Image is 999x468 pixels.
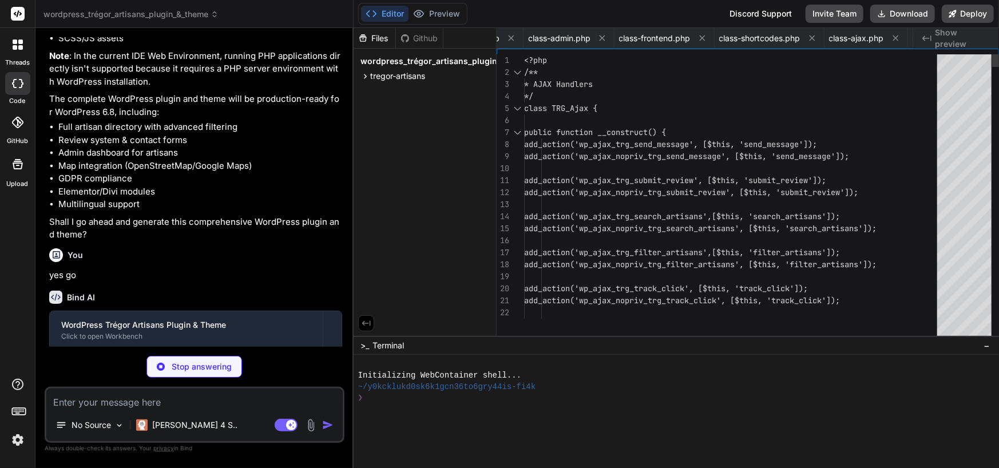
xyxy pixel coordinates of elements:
[8,430,27,450] img: settings
[61,332,311,341] div: Click to open Workbench
[130,66,139,76] img: tab_keywords_by_traffic_grey.svg
[58,134,342,147] li: Review system & contact forms
[361,6,409,22] button: Editor
[45,443,344,454] p: Always double-check its answers. Your in Bind
[497,295,509,307] div: 21
[142,68,175,75] div: Mots-clés
[304,419,318,432] img: attachment
[719,33,800,44] span: class-shortcodes.php
[49,93,342,118] p: The complete WordPress plugin and theme will be production-ready for WordPress 6.8, including:
[497,66,509,78] div: 2
[524,175,716,185] span: add_action('wp_ajax_trg_submit_review', [$
[524,55,547,65] span: <?php
[50,311,323,349] button: WordPress Trégor Artisans Plugin & ThemeClick to open Workbench
[497,90,509,102] div: 4
[360,340,369,351] span: >_
[358,382,536,392] span: ~/y0kcklukd0sk6k1gcn36to6gry44is-fi4k
[524,283,716,294] span: add_action('wp_ajax_trg_track_click', [$th
[497,150,509,162] div: 9
[58,146,342,160] li: Admin dashboard for artisans
[497,199,509,211] div: 13
[18,30,27,39] img: website_grey.svg
[712,247,840,257] span: [$this, 'filter_artisans']);
[619,33,691,44] span: class-frontend.php
[58,121,342,134] li: Full artisan directory with advanced filtering
[497,174,509,187] div: 11
[510,126,525,138] div: Click to collapse the range.
[524,247,712,257] span: add_action('wp_ajax_trg_filter_artisans',
[43,9,219,20] span: wordpress_trégor_artisans_plugin_&_theme
[7,136,28,146] label: GitHub
[806,5,863,23] button: Invite Team
[497,138,509,150] div: 8
[49,50,69,61] strong: Note
[524,259,716,269] span: add_action('wp_ajax_nopriv_trg_filter_arti
[68,249,83,261] h6: You
[67,292,95,303] h6: Bind AI
[136,419,148,431] img: Claude 4 Sonnet
[870,5,935,23] button: Download
[358,392,364,403] span: ❯
[18,18,27,27] img: logo_orange.svg
[58,172,342,185] li: GDPR compliance
[716,295,840,306] span: ', [$this, 'track_click']);
[497,54,509,66] div: 1
[497,102,509,114] div: 5
[913,33,981,44] span: class-rest-api.php
[497,126,509,138] div: 7
[49,269,342,282] p: yes go
[372,340,404,351] span: Terminal
[716,187,858,197] span: ew', [$this, 'submit_review']);
[716,139,817,149] span: his, 'send_message']);
[497,283,509,295] div: 20
[497,211,509,223] div: 14
[497,235,509,247] div: 16
[497,162,509,174] div: 10
[942,5,994,23] button: Deploy
[524,211,712,221] span: add_action('wp_ajax_trg_search_artisans',
[72,419,111,431] p: No Source
[716,175,826,185] span: this, 'submit_review']);
[114,421,124,430] img: Pick Models
[409,6,465,22] button: Preview
[172,361,232,372] p: Stop answering
[497,247,509,259] div: 17
[524,127,666,137] span: public function __construct() {
[358,370,521,381] span: Initializing WebContainer shell...
[829,33,884,44] span: class-ajax.php
[152,419,237,431] p: [PERSON_NAME] 4 S..
[528,33,590,44] span: class-admin.php
[716,223,877,233] span: sans', [$this, 'search_artisans']);
[723,5,799,23] div: Discord Support
[46,66,55,76] img: tab_domain_overview_orange.svg
[510,102,525,114] div: Click to collapse the range.
[497,259,509,271] div: 18
[370,70,425,82] span: tregor-artisans
[497,223,509,235] div: 15
[524,79,593,89] span: * AJAX Handlers
[524,187,716,197] span: add_action('wp_ajax_nopriv_trg_submit_revi
[716,283,808,294] span: is, 'track_click']);
[32,18,56,27] div: v 4.0.25
[59,68,88,75] div: Domaine
[524,295,716,306] span: add_action('wp_ajax_nopriv_trg_track_click
[524,103,597,113] span: class TRG_Ajax {
[322,419,334,431] img: icon
[497,271,509,283] div: 19
[58,160,342,173] li: Map integration (OpenStreetMap/Google Maps)
[497,307,509,319] div: 22
[30,30,129,39] div: Domaine: [DOMAIN_NAME]
[510,66,525,78] div: Click to collapse the range.
[153,445,174,451] span: privacy
[58,198,342,211] li: Multilingual support
[7,179,29,189] label: Upload
[497,114,509,126] div: 6
[716,259,877,269] span: sans', [$this, 'filter_artisans']);
[524,151,716,161] span: add_action('wp_ajax_nopriv_trg_send_messag
[49,216,342,241] p: Shall I go ahead and generate this comprehensive WordPress plugin and theme?
[712,211,840,221] span: [$this, 'search_artisans']);
[10,96,26,106] label: code
[58,32,342,45] li: SCSS/JS assets
[524,139,716,149] span: add_action('wp_ajax_trg_send_message', [$t
[716,151,849,161] span: e', [$this, 'send_message']);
